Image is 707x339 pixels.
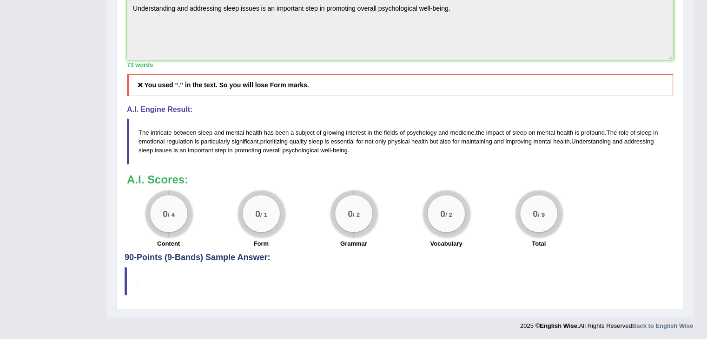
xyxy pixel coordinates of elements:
span: particularly [201,138,230,145]
span: The [139,129,149,136]
span: improving [505,138,531,145]
span: of [317,129,322,136]
span: emotional [139,138,165,145]
blockquote: . [125,267,675,295]
span: step [215,147,226,154]
span: being [333,147,348,154]
label: Total [532,239,546,248]
span: mental [537,129,555,136]
big: 0 [348,209,353,219]
span: health [246,129,262,136]
span: medicine [450,129,474,136]
span: mental [533,138,551,145]
span: a [291,129,294,136]
span: fields [384,129,398,136]
big: 0 [533,209,538,219]
span: profound [581,129,605,136]
span: intricate [151,129,172,136]
span: physical [388,138,410,145]
big: 0 [163,209,168,219]
small: / 2 [353,211,360,218]
blockquote: , . , . - . [127,118,673,164]
div: 73 words [127,60,673,69]
span: and [612,138,622,145]
span: for [356,138,363,145]
span: is [575,129,579,136]
span: and [214,129,225,136]
span: of [630,129,635,136]
span: only [375,138,386,145]
h5: You used “." in the text. So you will lose Form marks. [127,74,673,96]
span: well [320,147,330,154]
span: is [195,138,199,145]
span: also [440,138,451,145]
span: addressing [624,138,654,145]
span: Understanding [571,138,611,145]
big: 0 [255,209,260,219]
span: health [557,129,573,136]
span: sleep [198,129,212,136]
span: on [529,129,535,136]
span: in [367,129,372,136]
span: for [452,138,459,145]
span: health [411,138,428,145]
span: in [228,147,232,154]
span: essential [330,138,354,145]
span: subject [296,129,315,136]
span: health [553,138,569,145]
label: Grammar [340,239,367,248]
label: Vocabulary [430,239,462,248]
span: and [438,129,449,136]
span: overall [263,147,281,154]
span: significant [231,138,258,145]
span: sleep [139,147,153,154]
span: has [264,129,274,136]
small: / 9 [538,211,545,218]
span: but [429,138,438,145]
span: issues [155,147,172,154]
span: interest [346,129,366,136]
div: 2025 © All Rights Reserved [520,317,693,330]
small: / 2 [445,211,452,218]
span: sleep [309,138,323,145]
span: quality [290,138,307,145]
span: maintaining [461,138,492,145]
span: regulation [166,138,193,145]
label: Content [157,239,180,248]
span: promoting [234,147,261,154]
span: of [400,129,405,136]
small: / 1 [260,211,267,218]
span: in [653,129,658,136]
span: been [275,129,289,136]
small: / 4 [167,211,174,218]
big: 0 [440,209,445,219]
strong: English Wise. [540,322,579,329]
span: the [374,129,382,136]
span: growing [323,129,344,136]
span: role [619,129,629,136]
span: impact [486,129,504,136]
span: mental [226,129,244,136]
b: A.I. Scores: [127,173,188,186]
span: of [506,129,511,136]
a: Back to English Wise [632,322,693,329]
span: between [173,129,196,136]
span: The [607,129,617,136]
span: is [173,147,178,154]
span: is [324,138,329,145]
span: prioritizing [260,138,288,145]
span: sleep [637,129,651,136]
span: sleep [512,129,527,136]
span: psychological [282,147,318,154]
span: and [494,138,504,145]
span: not [365,138,373,145]
span: psychology [406,129,436,136]
span: important [188,147,213,154]
h4: A.I. Engine Result: [127,105,673,114]
span: the [476,129,484,136]
label: Form [253,239,269,248]
span: an [179,147,186,154]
